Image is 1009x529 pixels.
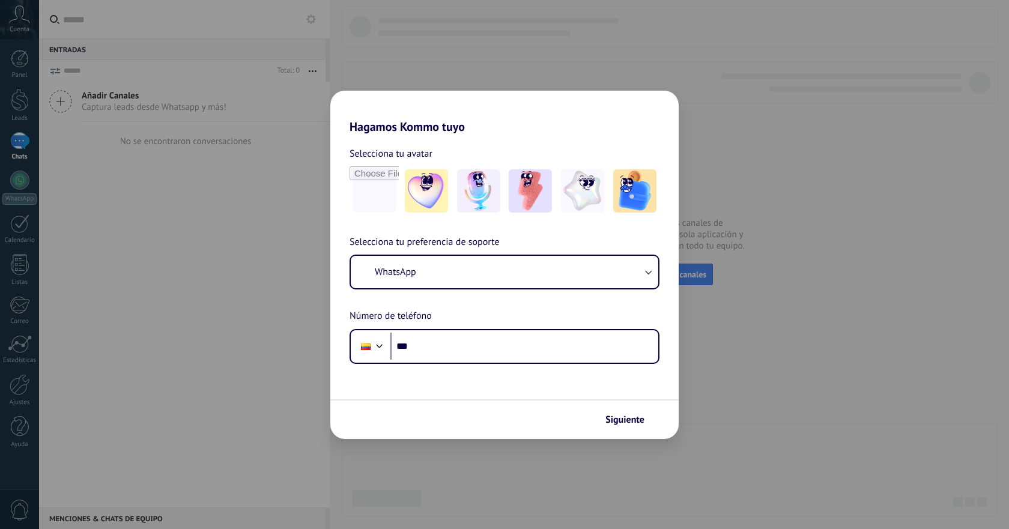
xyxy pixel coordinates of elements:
[509,169,552,213] img: -3.jpeg
[613,169,656,213] img: -5.jpeg
[350,309,432,324] span: Número de teléfono
[405,169,448,213] img: -1.jpeg
[351,256,658,288] button: WhatsApp
[600,410,661,430] button: Siguiente
[375,266,416,278] span: WhatsApp
[330,91,679,134] h2: Hagamos Kommo tuyo
[350,235,500,250] span: Selecciona tu preferencia de soporte
[354,334,377,359] div: Colombia: + 57
[561,169,604,213] img: -4.jpeg
[605,416,644,424] span: Siguiente
[457,169,500,213] img: -2.jpeg
[350,146,432,162] span: Selecciona tu avatar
